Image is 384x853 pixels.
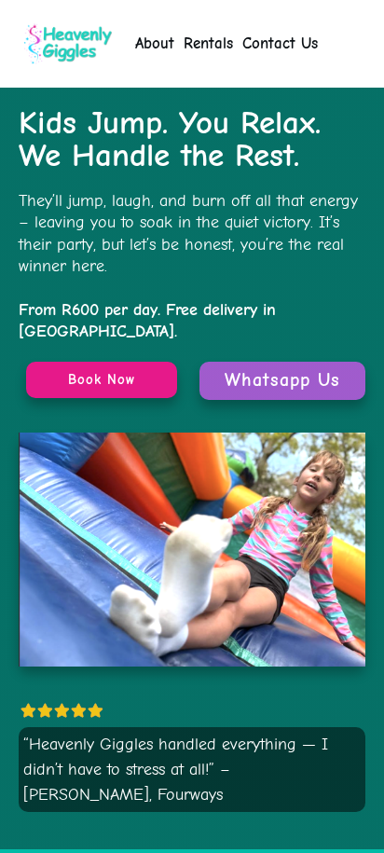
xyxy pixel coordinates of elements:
[19,300,276,341] strong: From R600 per day. Free delivery in [GEOGRAPHIC_DATA].
[19,106,365,190] p: Kids Jump. You Relax. We Handle the Rest.
[184,28,233,60] a: Rentals
[68,371,135,388] strong: Book Now
[225,369,340,391] span: Whatsapp Us
[135,28,174,60] a: About
[18,433,368,667] img: Screenshot 2025-03-06 at 08.45.48
[26,362,177,399] a: Book Now
[19,190,365,278] p: They’ll jump, laugh, and burn off all that energy – leaving you to soak in the quiet victory. It’...
[242,28,318,60] a: Contact Us
[23,732,361,807] div: “Heavenly Giggles handled everything — I didn’t have to stress at all!” – [PERSON_NAME], Fourways
[199,362,366,401] a: Whatsapp Us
